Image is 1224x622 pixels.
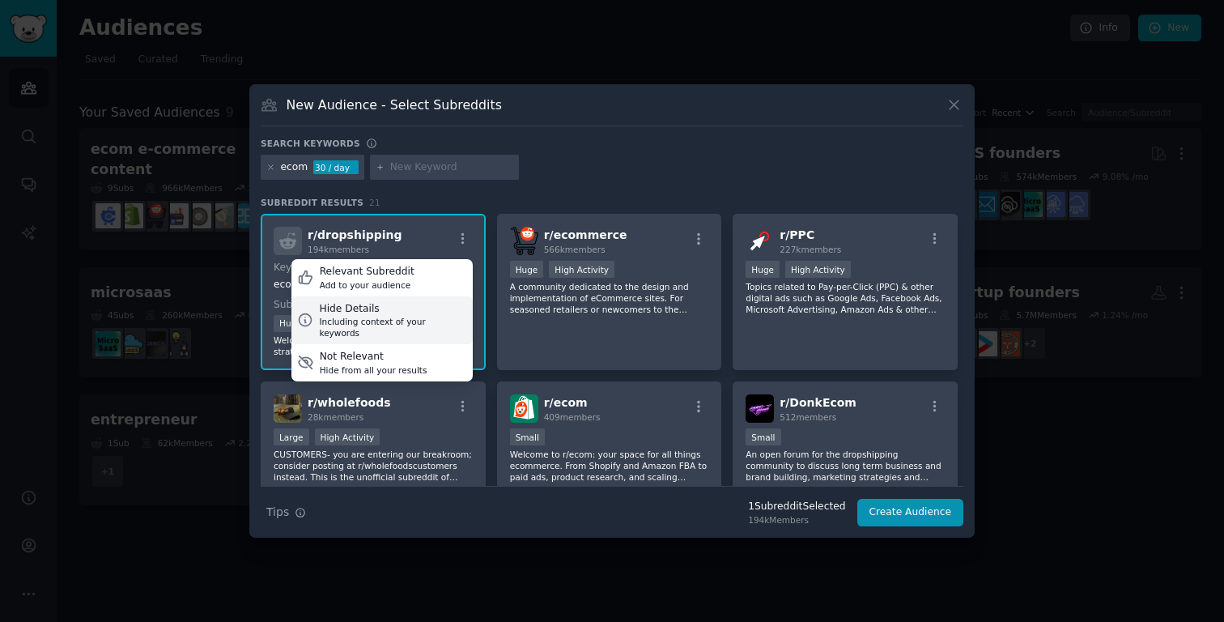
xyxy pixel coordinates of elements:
[315,428,380,445] div: High Activity
[510,261,544,278] div: Huge
[746,281,945,315] p: Topics related to Pay-per-Click (PPC) & other digital ads such as Google Ads, Facebook Ads, Micro...
[281,160,308,175] div: ecom
[320,265,414,279] div: Relevant Subreddit
[261,498,312,526] button: Tips
[308,412,363,422] span: 28k members
[510,394,538,423] img: ecom
[313,160,359,175] div: 30 / day
[320,279,414,291] div: Add to your audience
[261,138,360,149] h3: Search keywords
[390,160,513,175] input: New Keyword
[549,261,614,278] div: High Activity
[274,449,473,483] p: CUSTOMERS- you are entering our breakroom; consider posting at r/wholefoodscustomers instead. Thi...
[544,228,627,241] span: r/ ecommerce
[544,396,588,409] span: r/ ecom
[320,364,427,376] div: Hide from all your results
[274,298,473,313] dt: Subreddit Description
[746,227,774,255] img: PPC
[308,228,402,241] span: r/ dropshipping
[369,198,380,207] span: 21
[261,197,363,208] span: Subreddit Results
[510,428,545,445] div: Small
[274,278,393,292] div: ecom
[308,396,391,409] span: r/ wholefoods
[544,412,601,422] span: 409 members
[748,514,845,526] div: 194k Members
[274,334,473,357] p: Welcome! Discuss dropshipping here-- tips, strategies, questions, whatever!
[319,316,466,339] div: Including context of your keywords
[510,227,538,255] img: ecommerce
[785,261,851,278] div: High Activity
[510,449,709,483] p: Welcome to r/ecom: your space for all things ecommerce. From Shopify and Amazon FBA to paid ads, ...
[274,428,309,445] div: Large
[287,96,502,113] h3: New Audience - Select Subreddits
[780,412,836,422] span: 512 members
[319,302,466,317] div: Hide Details
[746,428,780,445] div: Small
[266,504,289,521] span: Tips
[544,245,606,254] span: 566k members
[857,499,964,526] button: Create Audience
[274,315,308,332] div: Huge
[748,500,845,514] div: 1 Subreddit Selected
[274,394,302,423] img: wholefoods
[780,228,814,241] span: r/ PPC
[780,396,856,409] span: r/ DonkEcom
[308,245,369,254] span: 194k members
[320,350,427,364] div: Not Relevant
[746,261,780,278] div: Huge
[746,394,774,423] img: DonkEcom
[780,245,841,254] span: 227k members
[274,261,467,275] dt: Keyword Context
[510,281,709,315] p: A community dedicated to the design and implementation of eCommerce sites. For seasoned retailers...
[746,449,945,483] p: An open forum for the dropshipping community to discuss long term business and brand building, ma...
